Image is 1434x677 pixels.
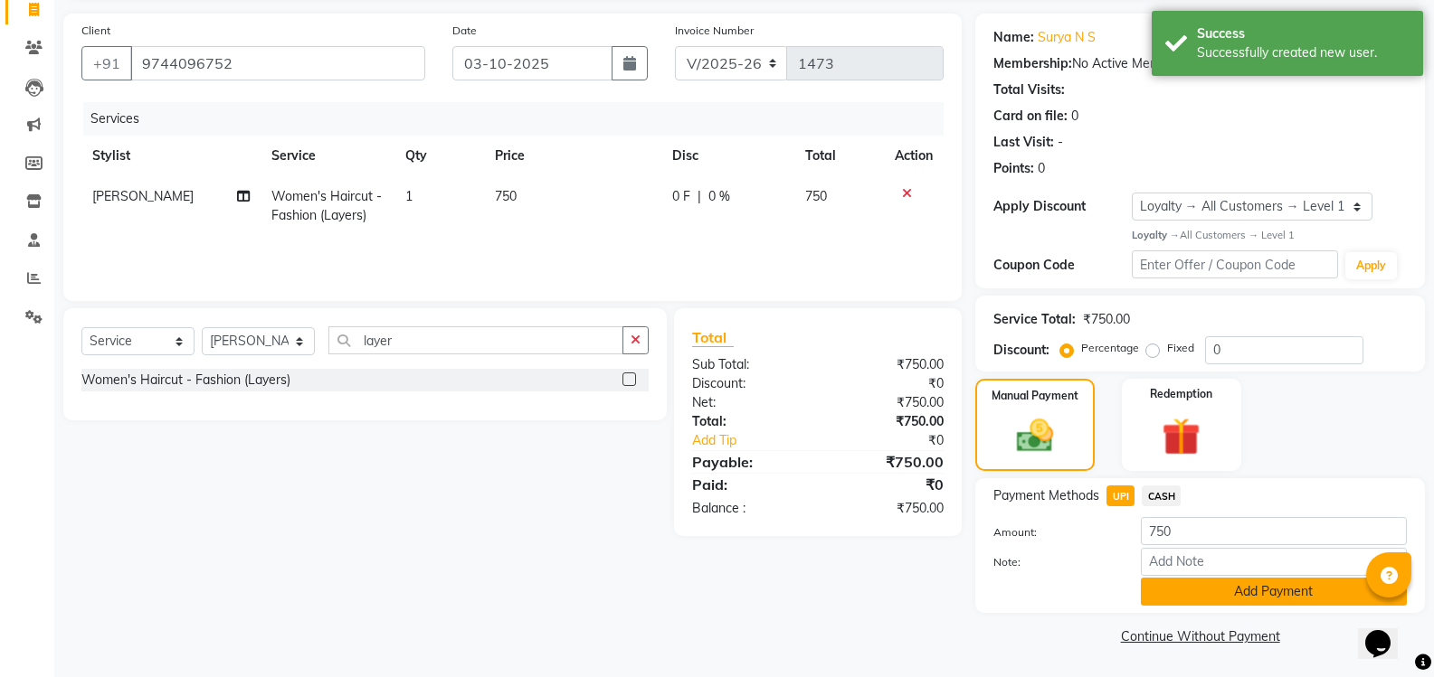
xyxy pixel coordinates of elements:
[818,499,957,518] div: ₹750.00
[328,326,623,354] input: Search or Scan
[1005,415,1065,457] img: _cash.svg
[1141,517,1407,545] input: Amount
[698,187,701,206] span: |
[993,54,1407,73] div: No Active Membership
[1150,413,1212,461] img: _gift.svg
[818,374,957,393] div: ₹0
[993,197,1131,216] div: Apply Discount
[661,136,795,176] th: Disc
[993,341,1049,360] div: Discount:
[993,159,1034,178] div: Points:
[1058,133,1063,152] div: -
[81,46,132,80] button: +91
[405,188,413,204] span: 1
[675,23,754,39] label: Invoice Number
[1150,386,1212,402] label: Redemption
[980,554,1126,570] label: Note:
[679,355,818,374] div: Sub Total:
[679,474,818,495] div: Paid:
[979,627,1421,646] a: Continue Without Payment
[708,187,730,206] span: 0 %
[672,187,690,206] span: 0 F
[81,371,290,390] div: Women's Haircut - Fashion (Layers)
[993,256,1131,275] div: Coupon Code
[1132,228,1407,243] div: All Customers → Level 1
[692,328,734,347] span: Total
[993,133,1054,152] div: Last Visit:
[1345,252,1397,279] button: Apply
[1106,485,1135,506] span: UPI
[993,486,1099,505] span: Payment Methods
[1081,340,1139,356] label: Percentage
[679,374,818,393] div: Discount:
[130,46,425,80] input: Search by Name/Mobile/Email/Code
[484,136,661,176] th: Price
[92,188,194,204] span: [PERSON_NAME]
[1071,107,1078,126] div: 0
[81,136,261,176] th: Stylist
[81,23,110,39] label: Client
[805,188,827,204] span: 750
[679,431,841,450] a: Add Tip
[993,310,1076,329] div: Service Total:
[993,28,1034,47] div: Name:
[1197,43,1410,62] div: Successfully created new user.
[394,136,484,176] th: Qty
[980,524,1126,541] label: Amount:
[679,393,818,412] div: Net:
[1142,485,1181,506] span: CASH
[818,355,957,374] div: ₹750.00
[1141,578,1407,606] button: Add Payment
[679,499,818,518] div: Balance :
[1358,605,1416,659] iframe: chat widget
[993,107,1068,126] div: Card on file:
[1038,28,1096,47] a: Surya N S
[1038,159,1045,178] div: 0
[495,188,517,204] span: 750
[818,474,957,495] div: ₹0
[1132,229,1180,241] strong: Loyalty →
[818,451,957,473] div: ₹750.00
[679,451,818,473] div: Payable:
[1167,340,1194,356] label: Fixed
[679,412,818,431] div: Total:
[452,23,477,39] label: Date
[1132,250,1338,278] input: Enter Offer / Coupon Code
[884,136,944,176] th: Action
[83,102,957,136] div: Services
[841,431,957,450] div: ₹0
[261,136,394,176] th: Service
[794,136,884,176] th: Total
[1083,310,1130,329] div: ₹750.00
[1141,548,1407,576] input: Add Note
[818,393,957,412] div: ₹750.00
[992,388,1078,404] label: Manual Payment
[993,54,1072,73] div: Membership:
[1197,24,1410,43] div: Success
[818,412,957,431] div: ₹750.00
[993,80,1065,99] div: Total Visits:
[271,188,382,223] span: Women's Haircut - Fashion (Layers)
